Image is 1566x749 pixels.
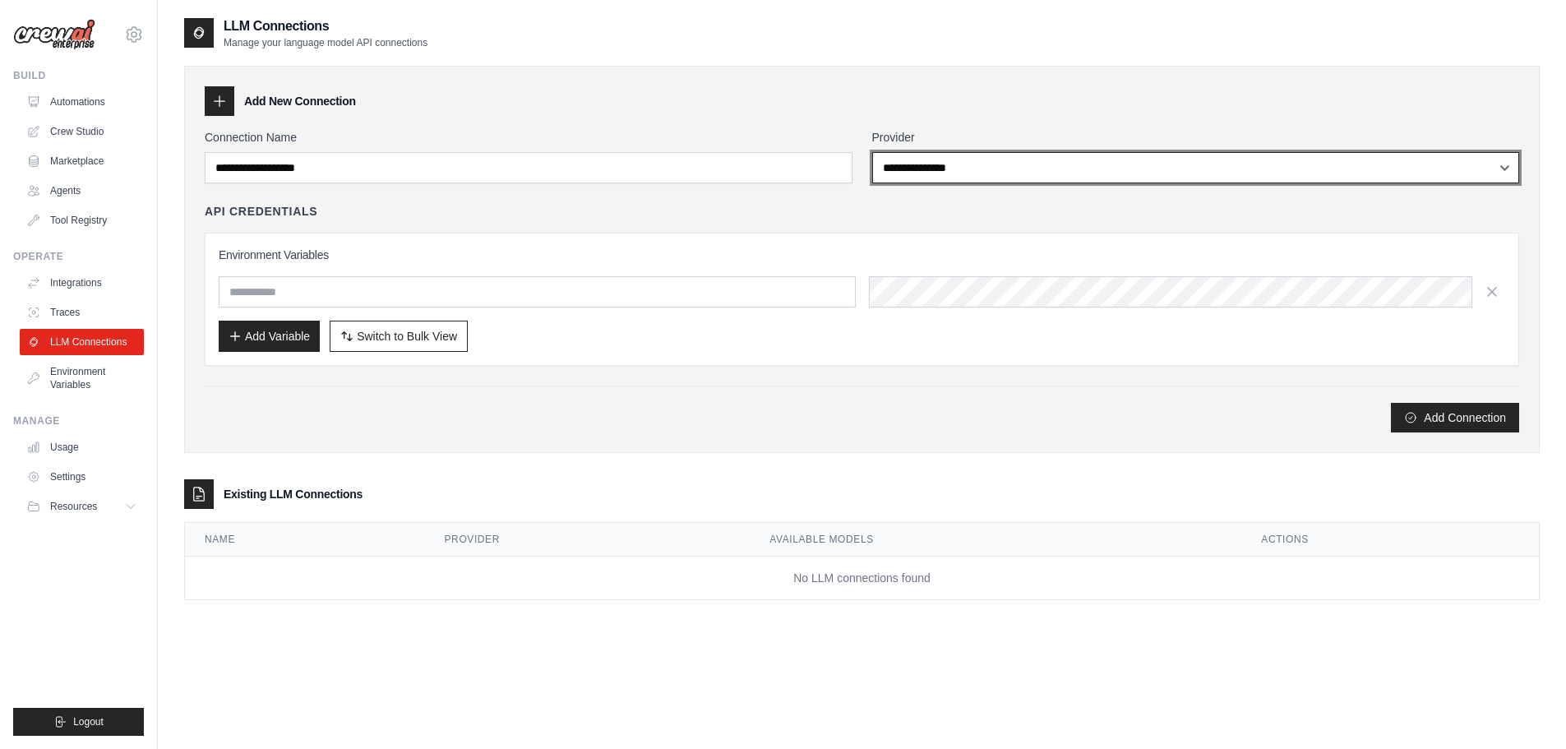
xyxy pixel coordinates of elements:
h4: API Credentials [205,203,317,220]
button: Add Variable [219,321,320,352]
label: Connection Name [205,129,852,146]
a: Traces [20,299,144,326]
button: Switch to Bulk View [330,321,468,352]
h2: LLM Connections [224,16,427,36]
th: Available Models [750,523,1241,557]
span: Switch to Bulk View [357,328,457,344]
img: Logo [13,19,95,50]
td: No LLM connections found [185,557,1539,600]
a: LLM Connections [20,329,144,355]
th: Name [185,523,425,557]
div: Build [13,69,144,82]
button: Add Connection [1391,403,1519,432]
button: Logout [13,708,144,736]
a: Integrations [20,270,144,296]
h3: Add New Connection [244,93,356,109]
h3: Existing LLM Connections [224,486,363,502]
a: Agents [20,178,144,204]
a: Crew Studio [20,118,144,145]
span: Logout [73,715,104,728]
a: Automations [20,89,144,115]
span: Resources [50,500,97,513]
label: Provider [872,129,1520,146]
th: Provider [425,523,751,557]
a: Marketplace [20,148,144,174]
p: Manage your language model API connections [224,36,427,49]
h3: Environment Variables [219,247,1505,263]
div: Manage [13,414,144,428]
a: Settings [20,464,144,490]
a: Environment Variables [20,358,144,398]
th: Actions [1241,523,1539,557]
button: Resources [20,493,144,520]
a: Usage [20,434,144,460]
a: Tool Registry [20,207,144,233]
div: Operate [13,250,144,263]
